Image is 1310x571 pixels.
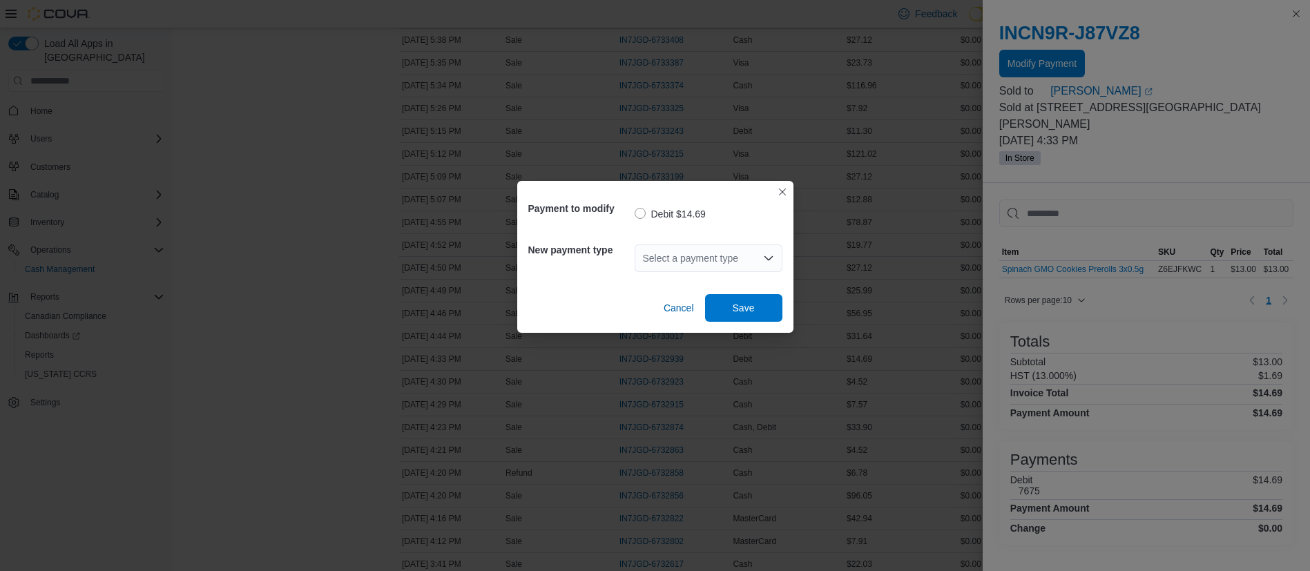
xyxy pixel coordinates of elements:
[658,294,700,322] button: Cancel
[635,206,706,222] label: Debit $14.69
[733,301,755,315] span: Save
[528,236,632,264] h5: New payment type
[705,294,782,322] button: Save
[643,250,644,267] input: Accessible screen reader label
[774,184,791,200] button: Closes this modal window
[528,195,632,222] h5: Payment to modify
[763,253,774,264] button: Open list of options
[664,301,694,315] span: Cancel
